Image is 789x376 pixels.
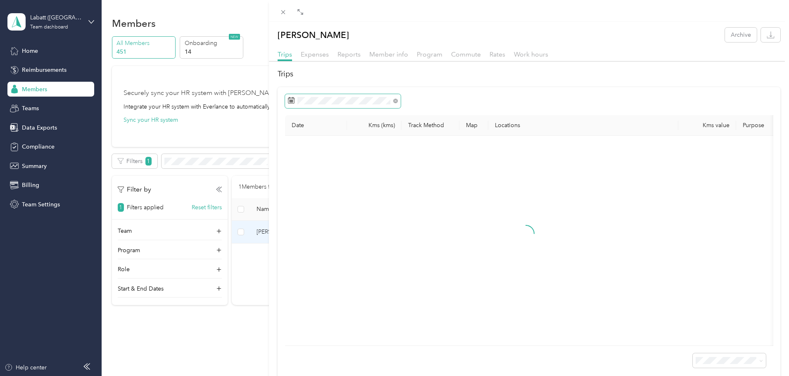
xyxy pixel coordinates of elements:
[369,50,408,58] span: Member info
[459,115,488,136] th: Map
[725,28,757,42] button: Archive
[347,115,402,136] th: Kms (kms)
[417,50,442,58] span: Program
[278,28,349,42] p: [PERSON_NAME]
[278,69,780,80] h2: Trips
[337,50,361,58] span: Reports
[514,50,548,58] span: Work hours
[678,115,736,136] th: Kms value
[285,115,347,136] th: Date
[278,50,292,58] span: Trips
[488,115,678,136] th: Locations
[451,50,481,58] span: Commute
[301,50,329,58] span: Expenses
[743,330,789,376] iframe: Everlance-gr Chat Button Frame
[402,115,459,136] th: Track Method
[490,50,505,58] span: Rates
